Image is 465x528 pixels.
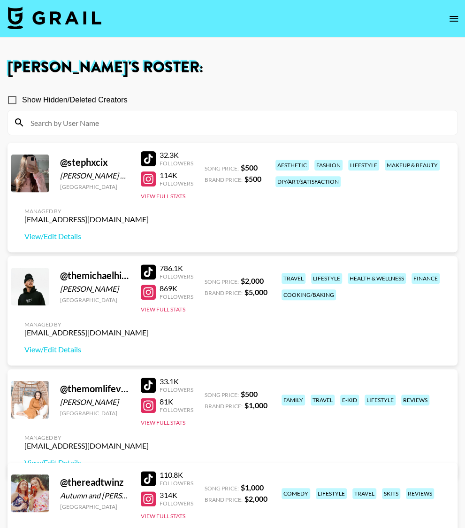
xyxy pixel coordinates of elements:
div: lifestyle [311,273,342,284]
div: [GEOGRAPHIC_DATA] [60,503,130,510]
div: [PERSON_NAME] El-[PERSON_NAME] [60,171,130,180]
a: View/Edit Details [24,458,149,467]
strong: $ 500 [241,163,258,172]
div: Followers [160,406,193,413]
div: aesthetic [275,160,309,171]
div: e-kid [340,395,359,405]
div: fashion [314,160,343,171]
div: skits [382,488,400,499]
div: 32.3K [160,150,193,160]
strong: $ 500 [244,174,261,183]
span: Song Price: [205,165,239,172]
div: [EMAIL_ADDRESS][DOMAIN_NAME] [24,215,149,224]
input: Search by User Name [25,115,451,130]
div: travel [311,395,335,405]
div: [PERSON_NAME] [60,397,130,407]
div: Followers [160,500,193,507]
div: [GEOGRAPHIC_DATA] [60,183,130,190]
button: View Full Stats [141,419,185,426]
div: cooking/baking [282,289,336,300]
div: lifestyle [348,160,379,171]
span: Brand Price: [205,289,243,296]
div: 869K [160,284,193,293]
strong: $ 500 [241,389,258,398]
div: Followers [160,293,193,300]
button: open drawer [444,9,463,28]
a: View/Edit Details [24,345,149,354]
a: View/Edit Details [24,232,149,241]
div: lifestyle [365,395,396,405]
span: Brand Price: [205,176,243,183]
img: Grail Talent [8,7,101,29]
div: Followers [160,180,193,187]
button: View Full Stats [141,306,185,313]
div: 110.8K [160,470,193,480]
div: travel [352,488,376,499]
strong: $ 1,000 [241,483,264,492]
div: [GEOGRAPHIC_DATA] [60,296,130,303]
div: family [282,395,305,405]
div: Managed By [24,434,149,441]
div: comedy [282,488,310,499]
div: travel [282,273,305,284]
span: Brand Price: [205,496,243,503]
button: View Full Stats [141,512,185,520]
span: Show Hidden/Deleted Creators [22,94,128,106]
div: finance [412,273,440,284]
div: health & wellness [348,273,406,284]
div: @ thereadtwinz [60,476,130,488]
div: [PERSON_NAME] [60,284,130,294]
div: Followers [160,386,193,393]
h1: [PERSON_NAME] 's Roster: [8,60,457,75]
button: View Full Stats [141,193,185,200]
div: Followers [160,480,193,487]
span: Song Price: [205,278,239,285]
div: makeup & beauty [385,160,440,171]
div: Followers [160,160,193,167]
div: Followers [160,273,193,280]
div: reviews [401,395,429,405]
div: 33.1K [160,377,193,386]
div: @ themomlifevlogs [60,383,130,395]
div: 81K [160,397,193,406]
strong: $ 1,000 [244,401,267,410]
div: reviews [406,488,434,499]
div: @ themichaelhickey [60,270,130,281]
div: [GEOGRAPHIC_DATA] [60,410,130,417]
div: Managed By [24,321,149,328]
strong: $ 2,000 [244,494,267,503]
div: Managed By [24,208,149,215]
span: Song Price: [205,485,239,492]
div: 786.1K [160,264,193,273]
span: Brand Price: [205,403,243,410]
strong: $ 5,000 [244,287,267,296]
div: @ stephxcix [60,156,130,168]
div: 114K [160,171,193,180]
div: Autumn and [PERSON_NAME] [60,491,130,500]
div: lifestyle [316,488,347,499]
div: [EMAIL_ADDRESS][DOMAIN_NAME] [24,328,149,337]
div: diy/art/satisfaction [275,176,341,187]
div: 314K [160,490,193,500]
div: [EMAIL_ADDRESS][DOMAIN_NAME] [24,441,149,450]
span: Song Price: [205,391,239,398]
strong: $ 2,000 [241,276,264,285]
